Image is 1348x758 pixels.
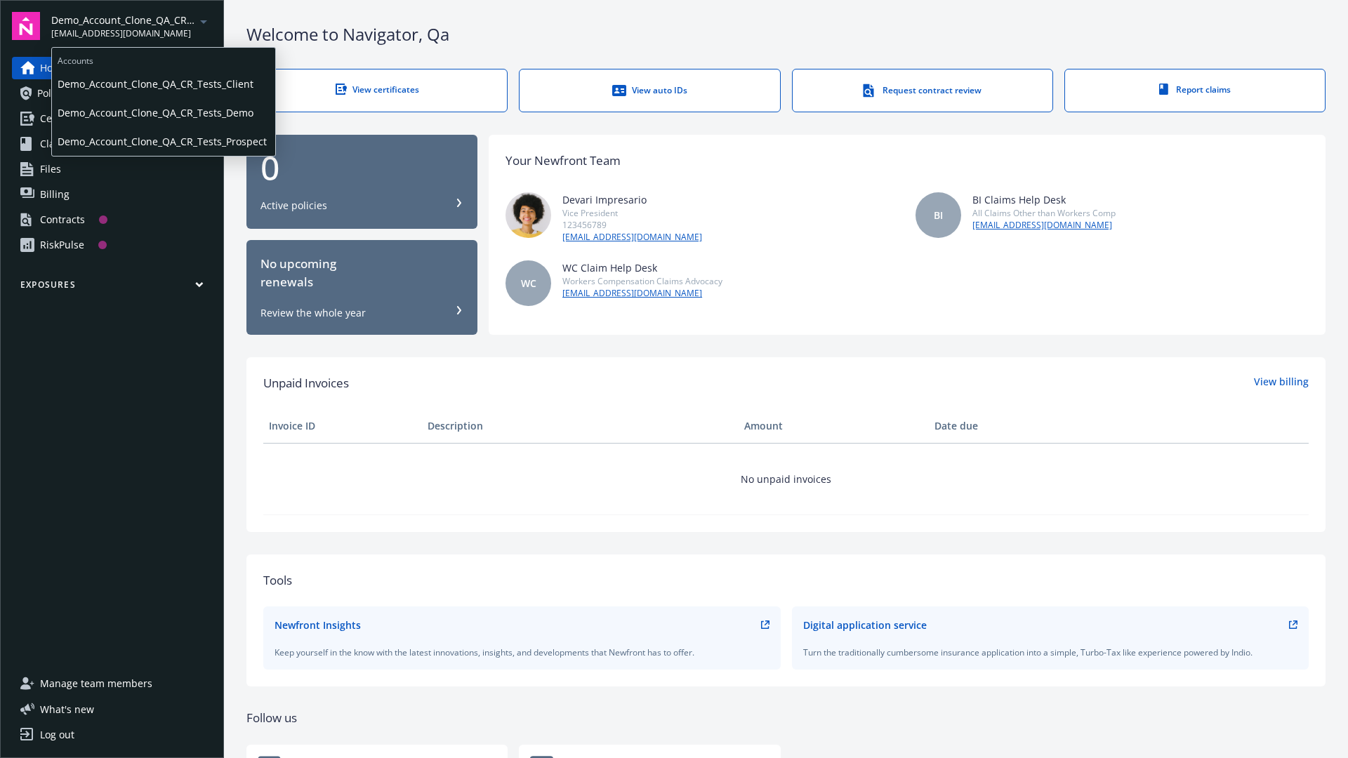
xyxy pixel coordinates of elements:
[51,27,195,40] span: [EMAIL_ADDRESS][DOMAIN_NAME]
[260,151,463,185] div: 0
[12,702,117,717] button: What's new
[40,672,152,695] span: Manage team members
[246,22,1326,46] div: Welcome to Navigator , Qa
[821,84,1024,98] div: Request contract review
[40,57,67,79] span: Home
[562,207,702,219] div: Vice President
[195,13,212,29] a: arrowDropDown
[422,409,739,443] th: Description
[519,69,780,112] a: View auto IDs
[562,275,722,287] div: Workers Compensation Claims Advocacy
[40,133,72,155] span: Claims
[12,107,212,130] a: Certificates
[12,57,212,79] a: Home
[40,158,61,180] span: Files
[548,84,751,98] div: View auto IDs
[263,443,1309,514] td: No unpaid invoices
[521,276,536,291] span: WC
[51,13,195,27] span: Demo_Account_Clone_QA_CR_Tests_Prospect
[803,646,1298,658] div: Turn the traditionally cumbersome insurance application into a simple, Turbo-Tax like experience ...
[58,98,270,127] span: Demo_Account_Clone_QA_CR_Tests_Demo
[972,192,1116,207] div: BI Claims Help Desk
[275,618,361,632] div: Newfront Insights
[12,158,212,180] a: Files
[12,234,212,256] a: RiskPulse
[275,646,769,658] div: Keep yourself in the know with the latest innovations, insights, and developments that Newfront h...
[40,724,74,746] div: Log out
[505,152,621,170] div: Your Newfront Team
[562,287,722,300] a: [EMAIL_ADDRESS][DOMAIN_NAME]
[12,133,212,155] a: Claims
[12,279,212,296] button: Exposures
[246,709,1326,727] div: Follow us
[58,69,270,98] span: Demo_Account_Clone_QA_CR_Tests_Client
[40,208,85,231] div: Contracts
[12,672,212,695] a: Manage team members
[263,409,422,443] th: Invoice ID
[40,183,70,206] span: Billing
[562,192,702,207] div: Devari Impresario
[37,82,72,105] span: Policies
[246,240,477,335] button: No upcomingrenewalsReview the whole year
[275,84,479,95] div: View certificates
[40,107,93,130] span: Certificates
[562,260,722,275] div: WC Claim Help Desk
[260,255,463,292] div: No upcoming renewals
[263,374,349,392] span: Unpaid Invoices
[929,409,1088,443] th: Date due
[12,12,40,40] img: navigator-logo.svg
[739,409,929,443] th: Amount
[40,234,84,256] div: RiskPulse
[505,192,551,238] img: photo
[12,183,212,206] a: Billing
[263,571,1309,590] div: Tools
[562,219,702,231] div: 123456789
[246,135,477,230] button: 0Active policies
[1093,84,1297,95] div: Report claims
[12,208,212,231] a: Contracts
[246,69,508,112] a: View certificates
[934,208,943,222] span: BI
[1254,374,1309,392] a: View billing
[972,207,1116,219] div: All Claims Other than Workers Comp
[1064,69,1326,112] a: Report claims
[58,127,270,156] span: Demo_Account_Clone_QA_CR_Tests_Prospect
[562,231,702,244] a: [EMAIL_ADDRESS][DOMAIN_NAME]
[12,82,212,105] a: Policies
[803,618,927,632] div: Digital application service
[52,48,275,69] span: Accounts
[260,199,327,213] div: Active policies
[51,12,212,40] button: Demo_Account_Clone_QA_CR_Tests_Prospect[EMAIL_ADDRESS][DOMAIN_NAME]arrowDropDown
[792,69,1053,112] a: Request contract review
[40,702,94,717] span: What ' s new
[260,306,366,320] div: Review the whole year
[972,219,1116,232] a: [EMAIL_ADDRESS][DOMAIN_NAME]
